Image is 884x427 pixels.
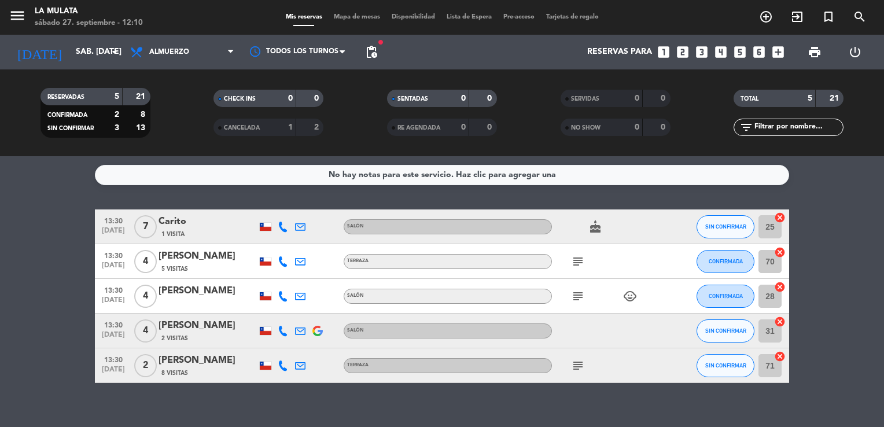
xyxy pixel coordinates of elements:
span: [DATE] [99,262,128,275]
i: exit_to_app [790,10,804,24]
span: 4 [134,319,157,343]
i: filter_list [739,120,753,134]
i: looks_6 [752,45,767,60]
span: CONFIRMADA [47,112,87,118]
span: 2 [134,354,157,377]
i: looks_5 [732,45,747,60]
span: 4 [134,285,157,308]
span: SIN CONFIRMAR [705,327,746,334]
i: looks_one [656,45,671,60]
i: looks_two [675,45,690,60]
div: LOG OUT [835,35,875,69]
input: Filtrar por nombre... [753,121,843,134]
span: CONFIRMADA [709,293,743,299]
span: Salón [347,328,364,333]
span: [DATE] [99,227,128,240]
span: RE AGENDADA [397,125,440,131]
span: CHECK INS [224,96,256,102]
span: Disponibilidad [386,14,441,20]
i: cancel [774,212,786,223]
span: Mapa de mesas [328,14,386,20]
i: [DATE] [9,39,70,65]
span: [DATE] [99,366,128,379]
strong: 0 [635,94,639,102]
strong: 8 [141,111,148,119]
div: [PERSON_NAME] [159,249,257,264]
span: Pre-acceso [498,14,540,20]
i: cake [588,220,602,234]
span: SENTADAS [397,96,428,102]
span: 7 [134,215,157,238]
span: Almuerzo [149,48,189,56]
strong: 0 [314,94,321,102]
strong: 0 [288,94,293,102]
span: 4 [134,250,157,273]
span: 13:30 [99,248,128,262]
span: pending_actions [364,45,378,59]
div: No hay notas para este servicio. Haz clic para agregar una [329,168,556,182]
span: CANCELADA [224,125,260,131]
i: looks_4 [713,45,728,60]
strong: 5 [808,94,812,102]
button: menu [9,7,26,28]
span: 13:30 [99,283,128,296]
i: subject [571,359,585,373]
i: subject [571,255,585,268]
strong: 0 [487,94,494,102]
strong: 0 [461,123,466,131]
button: CONFIRMADA [697,285,754,308]
i: cancel [774,351,786,362]
button: SIN CONFIRMAR [697,354,754,377]
strong: 0 [661,123,668,131]
span: CONFIRMADA [709,258,743,264]
span: 13:30 [99,318,128,331]
strong: 0 [487,123,494,131]
div: La Mulata [35,6,143,17]
span: 13:30 [99,352,128,366]
span: Salón [347,293,364,298]
div: sábado 27. septiembre - 12:10 [35,17,143,29]
div: [PERSON_NAME] [159,284,257,299]
strong: 21 [136,93,148,101]
i: add_box [771,45,786,60]
i: power_settings_new [848,45,862,59]
span: [DATE] [99,296,128,310]
span: SERVIDAS [571,96,599,102]
button: SIN CONFIRMAR [697,319,754,343]
span: Tarjetas de regalo [540,14,605,20]
span: RESERVADAS [47,94,84,100]
div: Carito [159,214,257,229]
strong: 13 [136,124,148,132]
span: print [808,45,822,59]
span: Mis reservas [280,14,328,20]
strong: 2 [115,111,119,119]
span: 13:30 [99,213,128,227]
i: search [853,10,867,24]
span: Lista de Espera [441,14,498,20]
i: cancel [774,246,786,258]
i: child_care [623,289,637,303]
i: arrow_drop_down [108,45,121,59]
strong: 1 [288,123,293,131]
span: [DATE] [99,331,128,344]
span: fiber_manual_record [377,39,384,46]
button: SIN CONFIRMAR [697,215,754,238]
span: 8 Visitas [161,369,188,378]
span: Reservas para [587,47,652,57]
i: looks_3 [694,45,709,60]
span: Salón [347,224,364,229]
span: SIN CONFIRMAR [705,223,746,230]
span: 5 Visitas [161,264,188,274]
span: SIN CONFIRMAR [47,126,94,131]
i: add_circle_outline [759,10,773,24]
span: 2 Visitas [161,334,188,343]
div: [PERSON_NAME] [159,318,257,333]
span: SIN CONFIRMAR [705,362,746,369]
i: menu [9,7,26,24]
span: Terraza [347,363,369,367]
strong: 2 [314,123,321,131]
div: [PERSON_NAME] [159,353,257,368]
button: CONFIRMADA [697,250,754,273]
i: turned_in_not [822,10,835,24]
span: 1 Visita [161,230,185,239]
